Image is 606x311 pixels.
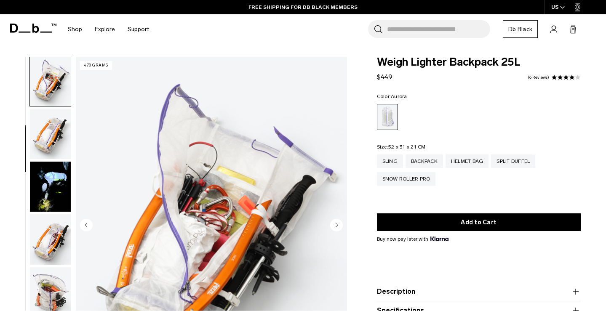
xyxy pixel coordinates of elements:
[491,154,535,168] a: Split Duffel
[61,14,155,44] nav: Main Navigation
[377,287,581,297] button: Description
[377,104,398,130] a: Aurora
[29,108,71,159] button: Weigh_Lighter_Backpack_25L_5.png
[30,109,71,159] img: Weigh_Lighter_Backpack_25L_5.png
[377,94,407,99] legend: Color:
[528,75,549,80] a: 6 reviews
[248,3,358,11] a: FREE SHIPPING FOR DB BLACK MEMBERS
[68,14,82,44] a: Shop
[377,235,448,243] span: Buy now pay later with
[388,144,426,150] span: 52 x 31 x 21 CM
[430,237,448,241] img: {"height" => 20, "alt" => "Klarna"}
[80,61,112,70] p: 470 grams
[406,154,443,168] a: Backpack
[330,219,343,233] button: Next slide
[30,162,71,212] img: Weigh Lighter Backpack 25L Aurora
[446,154,489,168] a: Helmet Bag
[29,55,71,106] button: Weigh_Lighter_Backpack_25L_4.png
[377,73,392,81] span: $449
[29,161,71,213] button: Weigh Lighter Backpack 25L Aurora
[377,154,403,168] a: Sling
[377,213,581,231] button: Add to Cart
[377,144,426,149] legend: Size:
[377,172,436,186] a: Snow Roller Pro
[29,214,71,265] button: Weigh_Lighter_Backpack_25L_6.png
[128,14,149,44] a: Support
[30,56,71,106] img: Weigh_Lighter_Backpack_25L_4.png
[503,20,538,38] a: Db Black
[391,93,407,99] span: Aurora
[95,14,115,44] a: Explore
[80,219,93,233] button: Previous slide
[377,57,581,68] span: Weigh Lighter Backpack 25L
[30,214,71,265] img: Weigh_Lighter_Backpack_25L_6.png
